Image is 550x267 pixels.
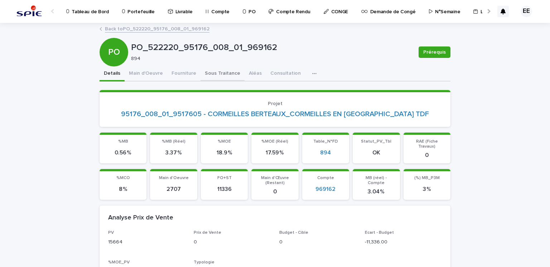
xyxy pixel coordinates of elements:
span: Typologie [194,260,214,264]
p: 3.37 % [154,149,193,156]
span: RAE (Fiche Travaux) [416,139,438,149]
p: 8 % [104,186,142,193]
p: 894 [131,56,410,62]
button: Fourniture [167,66,201,81]
a: Back toPO_522220_95176_008_01_969162 [105,24,209,33]
span: Prérequis [423,49,446,56]
span: Main d'Oeuvre [159,176,189,180]
span: %MCO [116,176,130,180]
button: Aléas [245,66,266,81]
img: svstPd6MQfCT1uX1QGkG [14,4,44,19]
span: MB (réel) - Compte [366,176,387,185]
span: Prix de Vente [194,231,221,235]
span: Projet [268,101,283,106]
span: %MB [118,139,128,144]
p: PO_522220_95176_008_01_969162 [131,43,413,53]
div: PO [100,18,128,57]
span: (%) MB_P3M [414,176,440,180]
span: Compte [317,176,334,180]
p: 0 [279,238,356,246]
p: 0.56 % [104,149,142,156]
p: 11336 [205,186,243,193]
span: %MOE_PV [108,260,130,264]
p: -11,336.00 [365,238,442,246]
p: 0 [256,188,294,195]
span: %MOE [218,139,231,144]
span: Table_N°FD [313,139,338,144]
p: 2707 [154,186,193,193]
p: 3.04 % [357,188,395,195]
button: Details [100,66,125,81]
button: Consultation [266,66,305,81]
h2: Analyse Prix de Vente [108,214,173,222]
span: PV [108,231,114,235]
div: EE [521,6,532,17]
p: 18.9 % [205,149,243,156]
a: 969162 [315,186,336,193]
span: FO+ST [217,176,232,180]
a: 894 [320,149,331,156]
span: %MOE (Réel) [261,139,288,144]
span: Budget - Cible [279,231,308,235]
button: Main d'Oeuvre [125,66,167,81]
p: 15664 [108,238,185,246]
button: Prérequis [419,46,450,58]
a: 95176_008_01_9517605 - CORMEILLES BERTEAUX_CORMEILLES EN [GEOGRAPHIC_DATA] TDF [121,110,429,118]
span: %MB (Réel) [162,139,185,144]
p: 17.59 % [256,149,294,156]
p: OK [357,149,395,156]
button: Sous Traitance [201,66,245,81]
p: 0 [194,238,271,246]
span: Statut_PV_Tbl [361,139,391,144]
p: 0 [408,152,446,159]
p: 3 % [408,186,446,193]
span: Ecart - Budget [365,231,394,235]
span: Main d'Œuvre (Restant) [261,176,289,185]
